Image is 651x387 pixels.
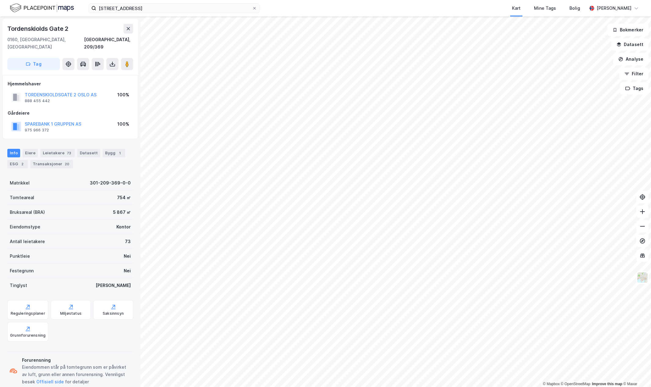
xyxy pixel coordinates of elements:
div: 1 [117,150,123,156]
div: Eiendommen står på tomtegrunn som er påvirket av luft, grunn eller annen forurensning. Vennligst ... [22,364,131,385]
div: Kontrollprogram for chat [620,358,651,387]
div: 975 966 372 [25,128,49,133]
div: Saksinnsyn [103,311,124,316]
div: Kontor [116,223,131,231]
img: logo.f888ab2527a4732fd821a326f86c7f29.svg [10,3,74,13]
a: OpenStreetMap [561,382,591,386]
div: Info [7,149,20,157]
button: Datasett [611,38,649,51]
div: 73 [125,238,131,245]
div: Bruksareal (BRA) [10,209,45,216]
div: 100% [117,91,129,99]
div: 301-209-369-0-0 [90,179,131,187]
div: 5 867 ㎡ [113,209,131,216]
div: 2 [19,161,25,167]
div: Kart [512,5,521,12]
div: ESG [7,160,28,168]
div: Festegrunn [10,267,34,274]
div: Matrikkel [10,179,30,187]
div: Tordenskiolds Gate 2 [7,24,70,34]
div: Datasett [77,149,100,157]
button: Tags [620,82,649,95]
div: Transaksjoner [30,160,73,168]
a: Improve this map [592,382,622,386]
div: Eiere [23,149,38,157]
input: Søk på adresse, matrikkel, gårdeiere, leietakere eller personer [96,4,252,13]
button: Tag [7,58,60,70]
img: Z [637,272,648,283]
div: [GEOGRAPHIC_DATA], 209/369 [84,36,133,51]
div: Tinglyst [10,282,27,289]
button: Analyse [613,53,649,65]
div: Bygg [103,149,125,157]
div: Mine Tags [534,5,556,12]
div: 0160, [GEOGRAPHIC_DATA], [GEOGRAPHIC_DATA] [7,36,84,51]
button: Bokmerker [607,24,649,36]
div: Antall leietakere [10,238,45,245]
div: 888 455 442 [25,99,50,103]
div: Bolig [569,5,580,12]
div: [PERSON_NAME] [96,282,131,289]
div: Eiendomstype [10,223,40,231]
div: Nei [124,267,131,274]
div: Grunnforurensning [10,333,46,338]
div: 100% [117,120,129,128]
div: Hjemmelshaver [8,80,133,88]
div: 73 [66,150,72,156]
div: Tomteareal [10,194,34,201]
div: [PERSON_NAME] [597,5,631,12]
div: Miljøstatus [60,311,82,316]
button: Filter [619,68,649,80]
iframe: Chat Widget [620,358,651,387]
div: 754 ㎡ [117,194,131,201]
a: Mapbox [543,382,560,386]
div: Punktleie [10,253,30,260]
div: Nei [124,253,131,260]
div: Reguleringsplaner [11,311,45,316]
div: Forurensning [22,357,131,364]
div: Gårdeiere [8,109,133,117]
div: Leietakere [40,149,75,157]
div: 20 [64,161,71,167]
